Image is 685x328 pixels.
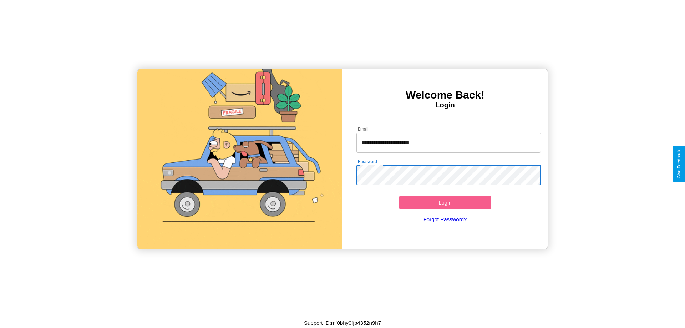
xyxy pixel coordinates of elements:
[342,89,548,101] h3: Welcome Back!
[342,101,548,109] h4: Login
[676,150,681,178] div: Give Feedback
[358,158,377,165] label: Password
[399,196,491,209] button: Login
[358,126,369,132] label: Email
[137,69,342,249] img: gif
[353,209,538,229] a: Forgot Password?
[304,318,381,328] p: Support ID: mf0bhy0fjb4352n9h7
